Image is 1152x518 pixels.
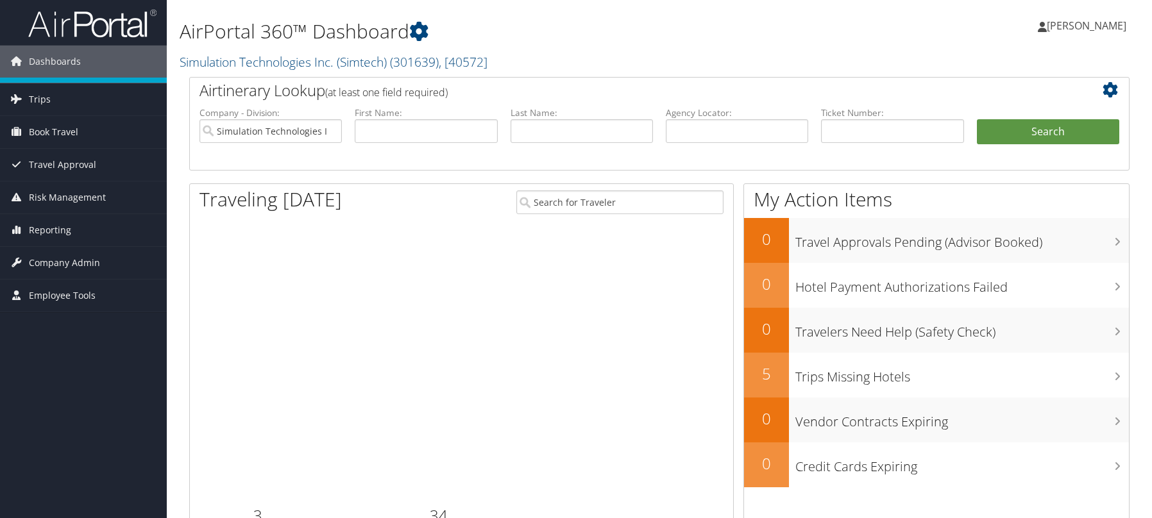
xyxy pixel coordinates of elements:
[744,453,789,474] h2: 0
[199,106,342,119] label: Company - Division:
[744,263,1129,308] a: 0Hotel Payment Authorizations Failed
[180,53,487,71] a: Simulation Technologies Inc. (Simtech)
[199,186,342,213] h1: Traveling [DATE]
[795,362,1129,386] h3: Trips Missing Hotels
[666,106,808,119] label: Agency Locator:
[29,46,81,78] span: Dashboards
[439,53,487,71] span: , [ 40572 ]
[795,272,1129,296] h3: Hotel Payment Authorizations Failed
[795,451,1129,476] h3: Credit Cards Expiring
[180,18,819,45] h1: AirPortal 360™ Dashboard
[1047,19,1126,33] span: [PERSON_NAME]
[744,218,1129,263] a: 0Travel Approvals Pending (Advisor Booked)
[29,247,100,279] span: Company Admin
[29,149,96,181] span: Travel Approval
[744,442,1129,487] a: 0Credit Cards Expiring
[29,116,78,148] span: Book Travel
[821,106,963,119] label: Ticket Number:
[1038,6,1139,45] a: [PERSON_NAME]
[29,280,96,312] span: Employee Tools
[744,186,1129,213] h1: My Action Items
[355,106,497,119] label: First Name:
[977,119,1119,145] button: Search
[390,53,439,71] span: ( 301639 )
[744,408,789,430] h2: 0
[744,318,789,340] h2: 0
[511,106,653,119] label: Last Name:
[795,317,1129,341] h3: Travelers Need Help (Safety Check)
[795,406,1129,431] h3: Vendor Contracts Expiring
[744,397,1129,442] a: 0Vendor Contracts Expiring
[795,227,1129,251] h3: Travel Approvals Pending (Advisor Booked)
[199,79,1041,101] h2: Airtinerary Lookup
[744,353,1129,397] a: 5Trips Missing Hotels
[516,190,724,214] input: Search for Traveler
[28,8,157,38] img: airportal-logo.png
[29,181,106,213] span: Risk Management
[744,273,789,295] h2: 0
[29,214,71,246] span: Reporting
[29,83,51,115] span: Trips
[744,308,1129,353] a: 0Travelers Need Help (Safety Check)
[744,228,789,250] h2: 0
[325,85,448,99] span: (at least one field required)
[744,363,789,385] h2: 5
